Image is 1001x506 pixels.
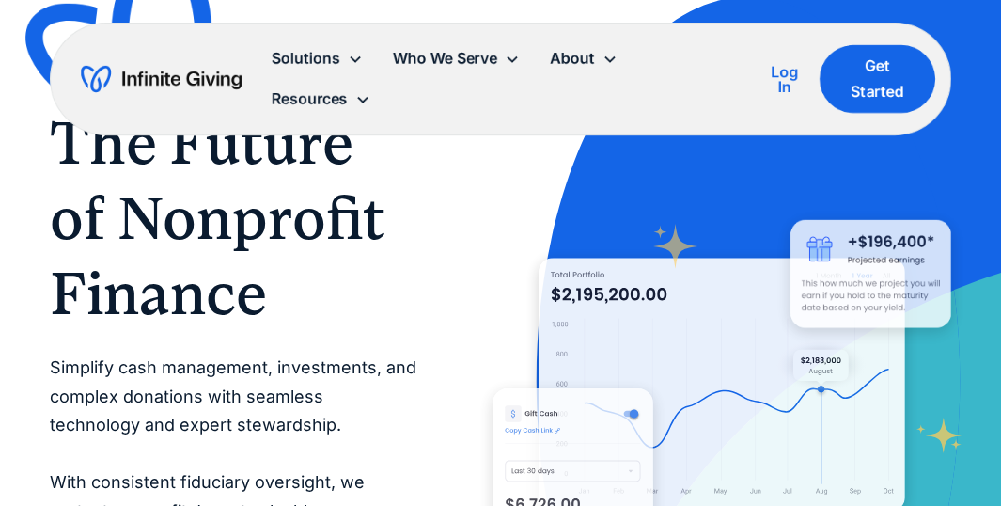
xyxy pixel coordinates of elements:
a: Get Started [820,45,934,113]
div: About [535,39,633,79]
div: Who We Serve [393,46,497,71]
div: Resources [272,87,348,112]
h1: The Future of Nonprofit Finance [50,105,416,331]
div: About [550,46,595,71]
img: fundraising star [916,418,962,453]
div: Resources [257,79,385,119]
div: Solutions [272,46,340,71]
a: Log In [764,60,805,98]
div: Solutions [257,39,378,79]
div: Who We Serve [378,39,535,79]
div: Log In [764,64,805,94]
a: home [81,64,242,94]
